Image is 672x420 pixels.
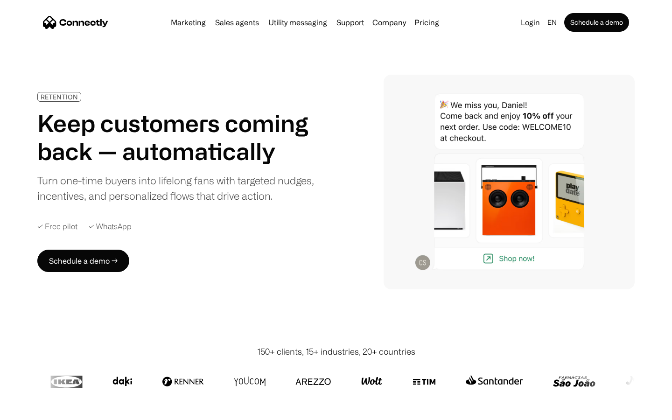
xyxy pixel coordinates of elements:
[211,19,263,26] a: Sales agents
[257,345,415,358] div: 150+ clients, 15+ industries, 20+ countries
[9,403,56,417] aside: Language selected: English
[544,16,562,29] div: en
[37,222,77,231] div: ✓ Free pilot
[517,16,544,29] a: Login
[167,19,210,26] a: Marketing
[37,250,129,272] a: Schedule a demo →
[411,19,443,26] a: Pricing
[564,13,629,32] a: Schedule a demo
[37,173,321,203] div: Turn one-time buyers into lifelong fans with targeted nudges, incentives, and personalized flows ...
[43,15,108,29] a: home
[41,93,78,100] div: RETENTION
[547,16,557,29] div: en
[265,19,331,26] a: Utility messaging
[372,16,406,29] div: Company
[19,404,56,417] ul: Language list
[89,222,132,231] div: ✓ WhatsApp
[37,109,321,165] h1: Keep customers coming back — automatically
[333,19,368,26] a: Support
[370,16,409,29] div: Company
